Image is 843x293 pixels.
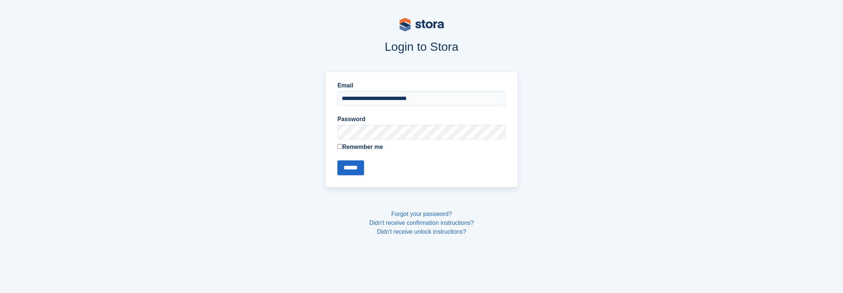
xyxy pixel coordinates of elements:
a: Didn't receive confirmation instructions? [369,220,473,226]
label: Email [337,81,506,90]
a: Forgot your password? [391,211,452,217]
img: stora-logo-53a41332b3708ae10de48c4981b4e9114cc0af31d8433b30ea865607fb682f29.svg [399,18,444,31]
label: Remember me [337,143,506,152]
input: Remember me [337,144,342,149]
h1: Login to Stora [184,40,659,53]
label: Password [337,115,506,124]
a: Didn't receive unlock instructions? [377,229,466,235]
